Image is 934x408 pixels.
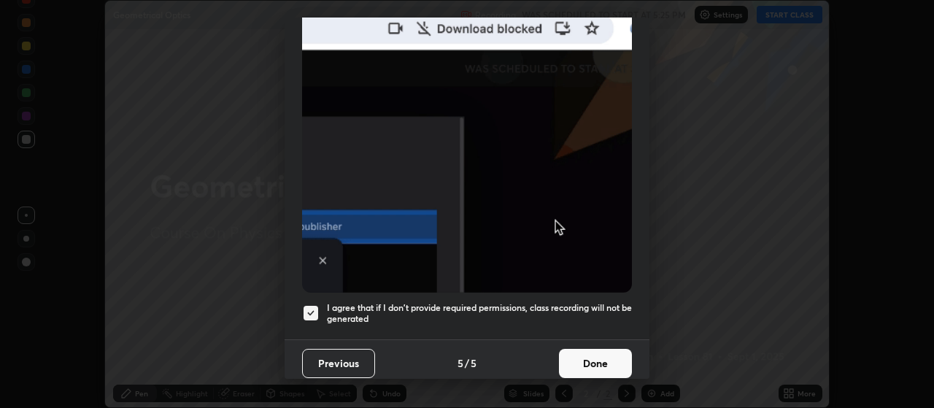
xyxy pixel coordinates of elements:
[471,355,476,371] h4: 5
[458,355,463,371] h4: 5
[559,349,632,378] button: Done
[465,355,469,371] h4: /
[302,349,375,378] button: Previous
[327,302,632,325] h5: I agree that if I don't provide required permissions, class recording will not be generated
